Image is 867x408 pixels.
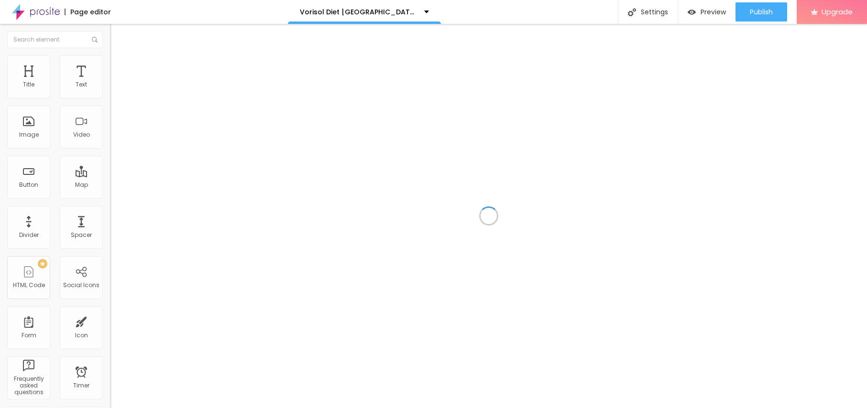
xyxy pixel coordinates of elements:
[628,8,636,16] img: Icone
[65,9,111,15] div: Page editor
[71,232,92,238] div: Spacer
[678,2,735,21] button: Preview
[735,2,787,21] button: Publish
[73,131,90,138] div: Video
[63,282,99,289] div: Social Icons
[73,382,89,389] div: Timer
[822,8,853,16] span: Upgrade
[19,131,39,138] div: Image
[701,8,726,16] span: Preview
[75,182,88,188] div: Map
[688,8,696,16] img: view-1.svg
[22,332,36,339] div: Form
[75,332,88,339] div: Icon
[23,81,34,88] div: Title
[13,282,45,289] div: HTML Code
[750,8,773,16] span: Publish
[300,9,417,15] p: Vorisol Diet [GEOGRAPHIC_DATA] [GEOGRAPHIC_DATA] & [GEOGRAPHIC_DATA]
[7,31,103,48] input: Search element
[92,37,98,43] img: Icone
[10,376,47,396] div: Frequently asked questions
[19,182,38,188] div: Button
[19,232,39,238] div: Divider
[76,81,87,88] div: Text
